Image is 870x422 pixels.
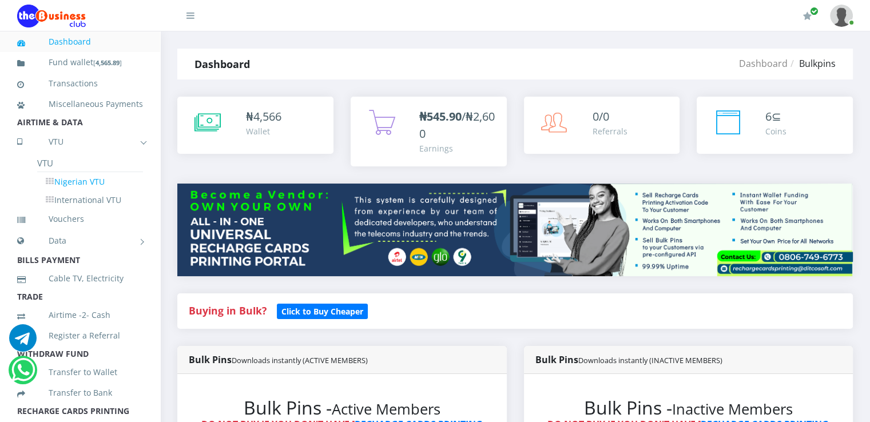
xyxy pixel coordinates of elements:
div: Referrals [593,125,627,137]
a: Vouchers [17,206,143,232]
span: 0/0 [593,109,609,124]
img: User [830,5,853,27]
a: Dashboard [17,29,143,55]
a: Data [17,226,143,255]
li: VTU [37,154,143,172]
strong: Bulk Pins [189,353,368,366]
a: Dashboard [739,57,788,70]
a: ₦4,566 Wallet [177,97,333,154]
a: International VTU [37,190,143,210]
div: Wallet [246,125,281,137]
span: 4,566 [253,109,281,124]
a: Register a Referral [17,323,143,349]
small: Inactive Members [672,399,793,419]
small: [ ] [93,58,122,67]
a: ₦545.90/₦2,600 Earnings [351,97,507,166]
h2: Bulk Pins - [200,397,484,419]
a: Transfer to Bank [17,380,143,406]
span: 6 [765,109,772,124]
small: Active Members [332,399,440,419]
span: /₦2,600 [419,109,495,141]
strong: Buying in Bulk? [189,304,267,317]
div: ⊆ [765,108,786,125]
small: Downloads instantly (ACTIVE MEMBERS) [232,355,368,365]
a: Transactions [17,70,143,97]
a: Chat for support [11,365,35,384]
h2: Bulk Pins - [547,397,831,419]
b: 4,565.89 [96,58,120,67]
a: VTU [17,128,143,156]
img: Logo [17,5,86,27]
a: Nigerian VTU [37,172,143,192]
div: ₦ [246,108,281,125]
li: Bulkpins [788,57,836,70]
strong: Bulk Pins [535,353,722,366]
span: Renew/Upgrade Subscription [810,7,819,15]
i: Renew/Upgrade Subscription [803,11,812,21]
small: Downloads instantly (INACTIVE MEMBERS) [578,355,722,365]
div: Coins [765,125,786,137]
a: 0/0 Referrals [524,97,680,154]
a: Chat for support [9,333,37,352]
img: multitenant_rcp.png [177,184,853,276]
a: Click to Buy Cheaper [277,304,368,317]
a: Airtime -2- Cash [17,302,143,328]
b: ₦545.90 [419,109,462,124]
a: Fund wallet[4,565.89] [17,49,143,76]
a: Transfer to Wallet [17,359,143,385]
a: Miscellaneous Payments [17,91,143,117]
strong: Dashboard [194,57,250,71]
div: Earnings [419,142,495,154]
a: Cable TV, Electricity [17,265,143,292]
b: Click to Buy Cheaper [281,306,363,317]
